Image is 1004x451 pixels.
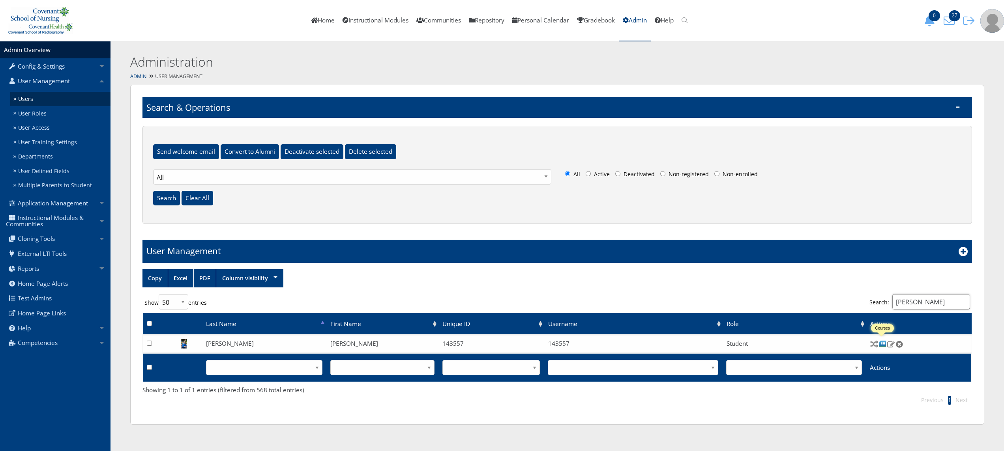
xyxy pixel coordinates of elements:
[878,340,887,348] img: Courses
[929,10,940,21] span: 0
[142,97,972,118] h1: Search & Operations
[216,269,283,287] a: Column visibility
[281,144,343,159] input: Deactivate selected
[10,135,111,149] a: User Training Settings
[10,92,111,106] a: Users
[565,171,570,176] input: All
[159,294,188,309] select: Showentries
[917,395,948,406] li: Previous
[941,16,961,24] a: 27
[887,341,895,348] img: Edit
[584,169,612,183] label: Active
[168,269,193,287] a: Excel
[615,171,620,176] input: Deactivated
[875,326,890,330] div: Courses
[202,335,326,335] td: Last Name: activate to sort column descending
[959,247,968,256] i: Add New
[544,313,723,334] th: Username: activate to sort column ascending
[660,171,665,176] input: Non-registered
[952,395,972,406] li: Next
[949,10,960,21] span: 27
[326,335,438,335] td: First Name: activate to sort column ascending
[142,269,168,287] a: Copy
[146,245,221,257] h1: User Management
[153,144,219,159] input: Send welcome email
[714,171,719,176] input: Non-enrolled
[221,144,279,159] input: Convert to Alumni
[586,171,591,176] input: Active
[194,269,216,287] a: PDF
[10,121,111,135] a: User Access
[544,335,723,335] th: Username: activate to sort column ascending
[895,341,903,348] img: Delete
[544,335,723,353] td: 143557
[182,191,213,206] input: Clear All
[723,335,866,353] td: Student
[941,15,961,26] button: 27
[563,169,582,183] label: All
[866,354,971,382] th: Actions
[980,9,1004,33] img: user-profile-default-picture.png
[438,335,544,353] td: 143557
[326,313,438,334] td: First Name: activate to sort column ascending
[867,294,972,309] label: Search:
[955,101,960,110] span: -
[10,149,111,164] a: Departments
[130,53,786,71] h2: Administration
[202,313,326,334] td: Last Name: activate to sort column descending
[921,15,941,26] button: 0
[142,385,972,395] div: Showing 1 to 1 of 1 entries (filtered from 568 total entries)
[948,396,951,404] li: 1
[866,335,972,335] th: Actions
[130,73,146,80] a: Admin
[4,46,51,54] a: Admin Overview
[866,313,972,334] th: Actions
[870,340,878,348] img: Switch User
[921,16,941,24] a: 0
[345,144,396,159] input: Delete selected
[723,335,866,335] th: Role: activate to sort column ascending
[10,106,111,121] a: User Roles
[10,178,111,193] a: Multiple Parents to Student
[142,294,209,309] label: Show entries
[153,191,180,206] input: Search
[326,335,438,353] td: [PERSON_NAME]
[111,71,1004,82] div: User Management
[438,313,544,334] th: Unique ID: activate to sort column ascending
[438,335,544,335] th: Unique ID: activate to sort column ascending
[613,169,657,183] label: Deactivated
[202,335,326,353] td: [PERSON_NAME]
[658,169,711,183] label: Non-registered
[892,294,970,309] input: Search:
[712,169,760,183] label: Non-enrolled
[10,164,111,178] a: User Defined Fields
[723,313,866,334] th: Role: activate to sort column ascending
